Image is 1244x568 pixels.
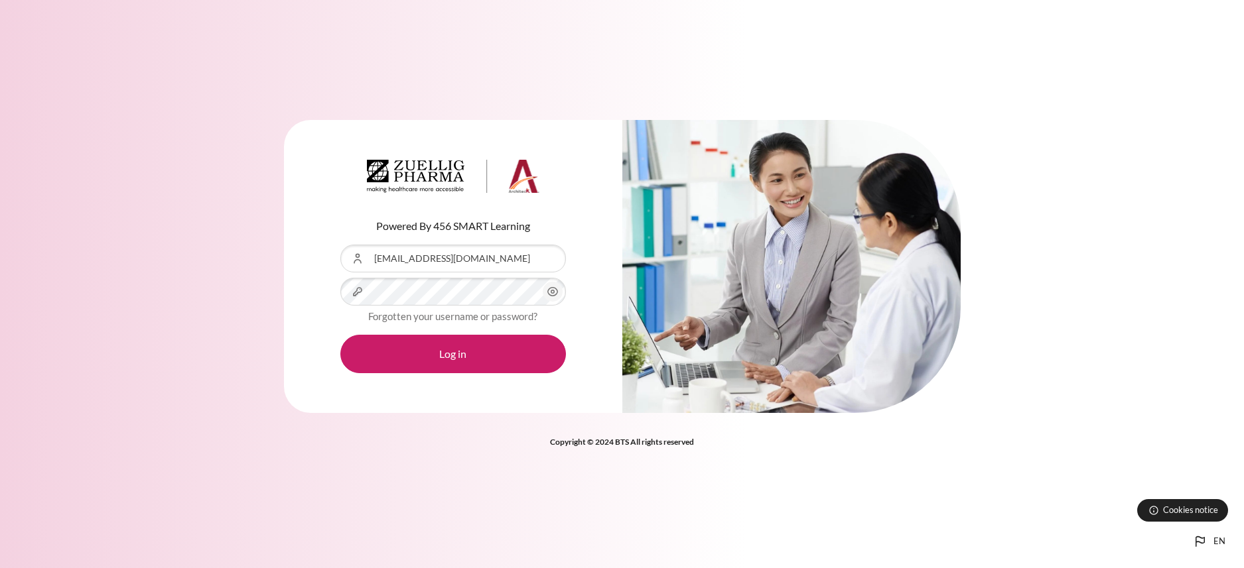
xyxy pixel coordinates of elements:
[340,218,566,234] p: Powered By 456 SMART Learning
[1137,499,1228,522] button: Cookies notice
[550,437,694,447] strong: Copyright © 2024 BTS All rights reserved
[367,160,539,193] img: Architeck
[340,335,566,373] button: Log in
[1213,535,1225,548] span: en
[367,160,539,198] a: Architeck
[340,245,566,272] input: Username or Email Address
[1163,504,1218,516] span: Cookies notice
[1187,528,1231,555] button: Languages
[368,310,537,322] a: Forgotten your username or password?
